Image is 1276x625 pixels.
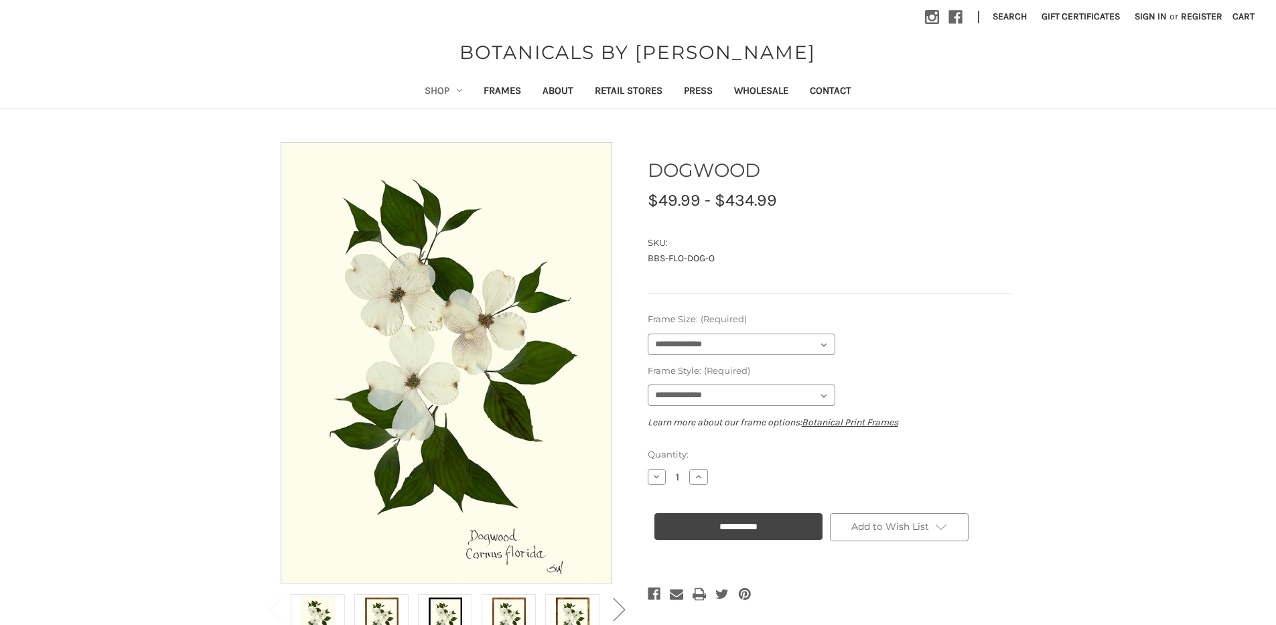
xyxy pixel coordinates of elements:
a: Botanical Print Frames [802,417,898,428]
a: About [532,76,584,109]
span: $49.99 - $434.99 [648,190,777,210]
span: Add to Wish List [851,520,929,533]
a: Press [673,76,723,109]
small: (Required) [704,365,750,376]
small: (Required) [701,314,747,324]
li: | [972,7,985,28]
a: BOTANICALS BY [PERSON_NAME] [453,38,823,66]
p: Learn more about our frame options: [648,415,1012,429]
a: Wholesale [723,76,799,109]
a: Shop [414,76,473,109]
h1: DOGWOOD [648,156,1012,184]
a: Frames [473,76,532,109]
label: Frame Size: [648,313,1012,326]
span: or [1168,9,1180,23]
span: Cart [1232,11,1255,22]
label: Quantity: [648,448,1012,462]
a: Print [693,585,706,604]
a: Retail Stores [584,76,673,109]
label: Frame Style: [648,364,1012,378]
a: Add to Wish List [830,513,969,541]
dt: SKU: [648,236,1009,250]
img: Unframed [279,142,614,583]
a: Contact [799,76,862,109]
dd: BBS-FLO-DOG-O [648,251,1012,265]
